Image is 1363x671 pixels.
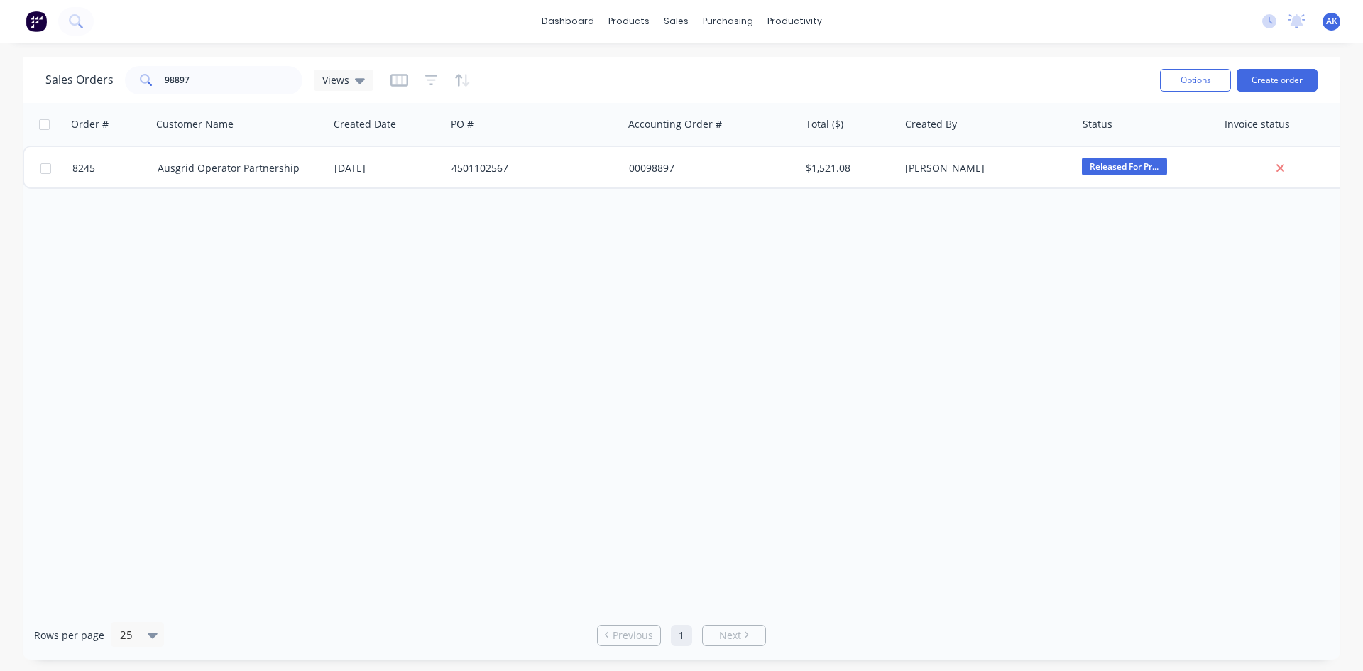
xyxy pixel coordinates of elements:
[703,628,765,643] a: Next page
[451,161,609,175] div: 4501102567
[601,11,657,32] div: products
[696,11,760,32] div: purchasing
[72,147,158,190] a: 8245
[322,72,349,87] span: Views
[1082,158,1167,175] span: Released For Pr...
[1083,117,1112,131] div: Status
[591,625,772,646] ul: Pagination
[905,117,957,131] div: Created By
[760,11,829,32] div: productivity
[628,117,722,131] div: Accounting Order #
[1160,69,1231,92] button: Options
[598,628,660,643] a: Previous page
[806,117,843,131] div: Total ($)
[535,11,601,32] a: dashboard
[156,117,234,131] div: Customer Name
[1326,15,1337,28] span: AK
[613,628,653,643] span: Previous
[72,161,95,175] span: 8245
[671,625,692,646] a: Page 1 is your current page
[158,161,300,175] a: Ausgrid Operator Partnership
[1225,117,1290,131] div: Invoice status
[334,161,440,175] div: [DATE]
[905,161,1063,175] div: [PERSON_NAME]
[71,117,109,131] div: Order #
[34,628,104,643] span: Rows per page
[26,11,47,32] img: Factory
[629,161,787,175] div: 00098897
[334,117,396,131] div: Created Date
[1237,69,1318,92] button: Create order
[451,117,474,131] div: PO #
[165,66,303,94] input: Search...
[719,628,741,643] span: Next
[657,11,696,32] div: sales
[45,73,114,87] h1: Sales Orders
[806,161,889,175] div: $1,521.08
